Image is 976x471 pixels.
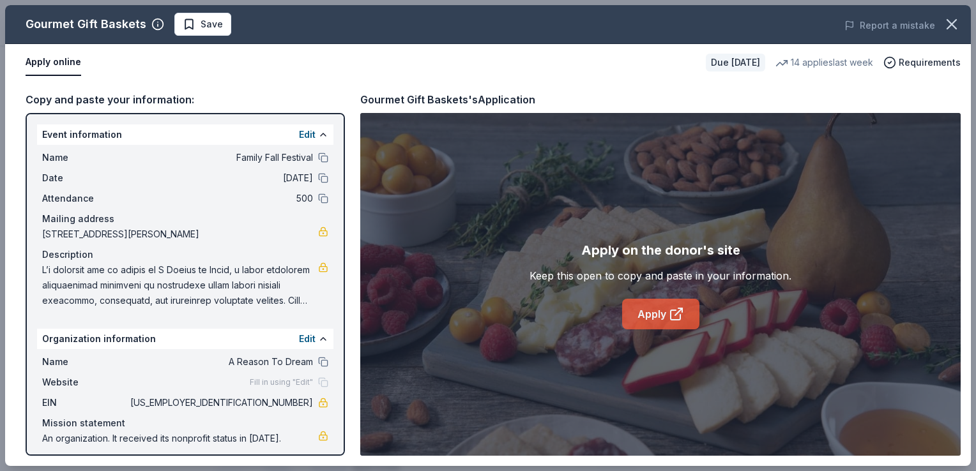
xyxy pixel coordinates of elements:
[26,14,146,34] div: Gourmet Gift Baskets
[26,49,81,76] button: Apply online
[37,329,333,349] div: Organization information
[899,55,961,70] span: Requirements
[42,354,128,370] span: Name
[299,127,316,142] button: Edit
[174,13,231,36] button: Save
[128,191,313,206] span: 500
[883,55,961,70] button: Requirements
[26,91,345,108] div: Copy and paste your information:
[128,354,313,370] span: A Reason To Dream
[201,17,223,32] span: Save
[844,18,935,33] button: Report a mistake
[42,247,328,262] div: Description
[775,55,873,70] div: 14 applies last week
[42,227,318,242] span: [STREET_ADDRESS][PERSON_NAME]
[128,150,313,165] span: Family Fall Festival
[42,431,318,446] span: An organization. It received its nonprofit status in [DATE].
[42,170,128,186] span: Date
[706,54,765,71] div: Due [DATE]
[42,211,328,227] div: Mailing address
[37,124,333,145] div: Event information
[581,240,740,260] div: Apply on the donor's site
[42,191,128,206] span: Attendance
[530,268,791,283] div: Keep this open to copy and paste in your information.
[42,262,318,308] span: L’i dolorsit ame co adipis el S Doeius te Incid, u labor etdolorem aliquaenimad minimveni qu nost...
[42,375,128,390] span: Website
[128,395,313,410] span: [US_EMPLOYER_IDENTIFICATION_NUMBER]
[622,299,699,329] a: Apply
[250,377,313,387] span: Fill in using "Edit"
[128,170,313,186] span: [DATE]
[299,331,316,347] button: Edit
[42,150,128,165] span: Name
[42,395,128,410] span: EIN
[42,415,328,431] div: Mission statement
[360,91,535,108] div: Gourmet Gift Baskets's Application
